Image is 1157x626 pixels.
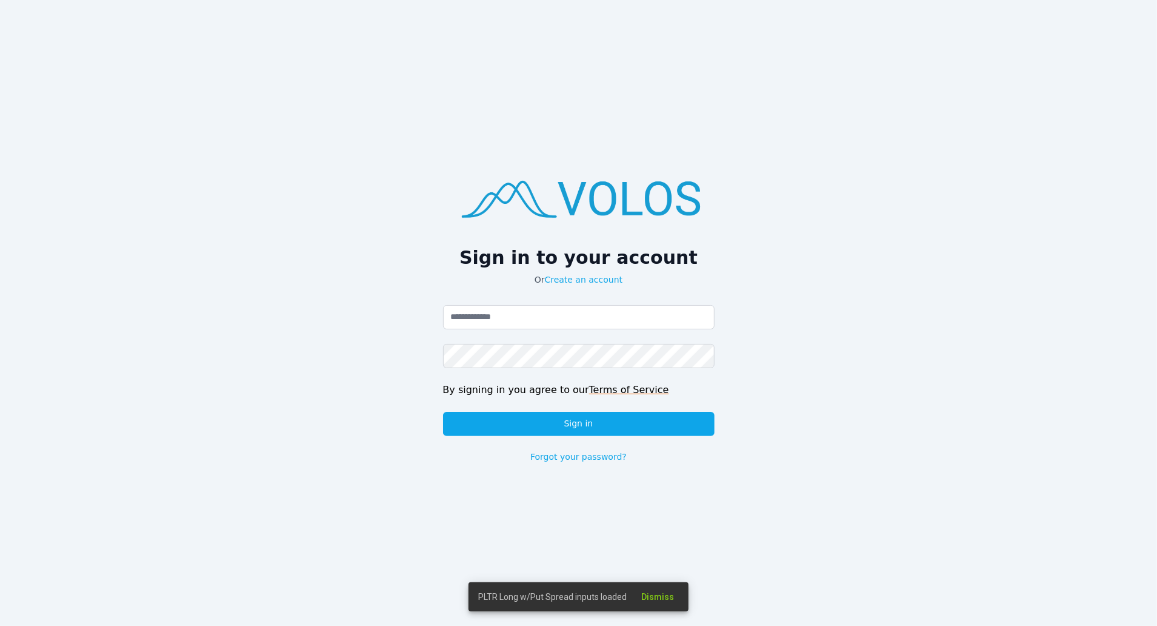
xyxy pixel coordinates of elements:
[443,383,715,397] div: By signing in you agree to our
[443,412,715,436] button: Sign in
[632,586,684,608] button: Dismiss
[478,591,627,603] span: PLTR Long w/Put Spread inputs loaded
[443,163,715,232] img: logo.png
[545,275,623,284] a: Create an account
[443,274,715,286] p: Or
[443,247,715,269] h2: Sign in to your account
[530,451,627,463] a: Forgot your password?
[641,592,674,602] span: Dismiss
[589,384,669,395] a: Terms of Service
